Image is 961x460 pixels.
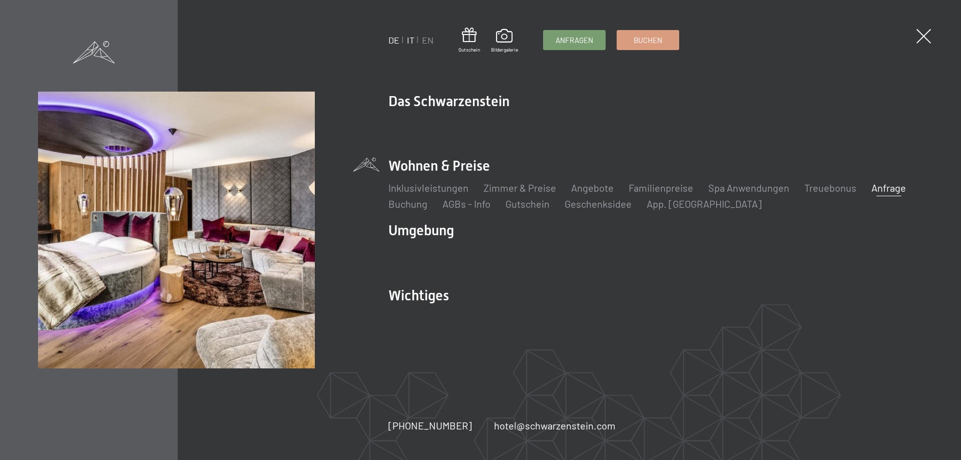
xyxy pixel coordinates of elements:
a: Anfragen [544,31,605,50]
a: Buchung [388,198,427,210]
a: Anfrage [871,182,906,194]
a: Buchen [617,31,679,50]
span: Bildergalerie [491,46,518,53]
a: Bildergalerie [491,29,518,53]
span: Anfragen [556,35,593,46]
a: Spa Anwendungen [708,182,789,194]
a: hotel@schwarzenstein.com [494,418,616,432]
span: Buchen [634,35,662,46]
a: Zimmer & Preise [484,182,556,194]
a: App. [GEOGRAPHIC_DATA] [647,198,762,210]
span: [PHONE_NUMBER] [388,419,472,431]
a: Gutschein [458,28,480,53]
a: DE [388,35,399,46]
a: Inklusivleistungen [388,182,468,194]
a: [PHONE_NUMBER] [388,418,472,432]
a: Treuebonus [804,182,856,194]
a: Geschenksidee [565,198,632,210]
a: AGBs - Info [442,198,491,210]
a: IT [407,35,414,46]
a: Angebote [571,182,614,194]
a: Familienpreise [629,182,693,194]
a: Gutschein [506,198,550,210]
a: EN [422,35,433,46]
span: Gutschein [458,46,480,53]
